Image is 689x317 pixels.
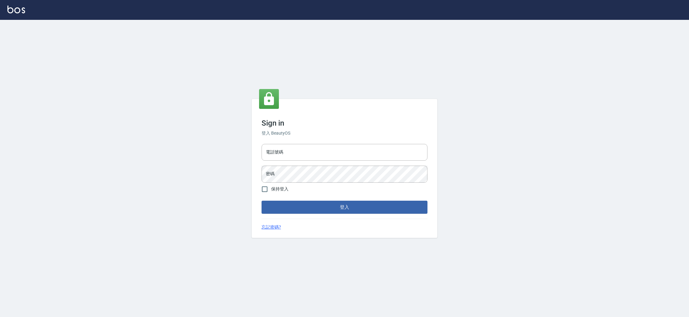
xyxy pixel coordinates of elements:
[271,186,288,192] span: 保持登入
[262,130,427,136] h6: 登入 BeautyOS
[262,224,281,230] a: 忘記密碼?
[7,6,25,13] img: Logo
[262,201,427,214] button: 登入
[262,119,427,127] h3: Sign in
